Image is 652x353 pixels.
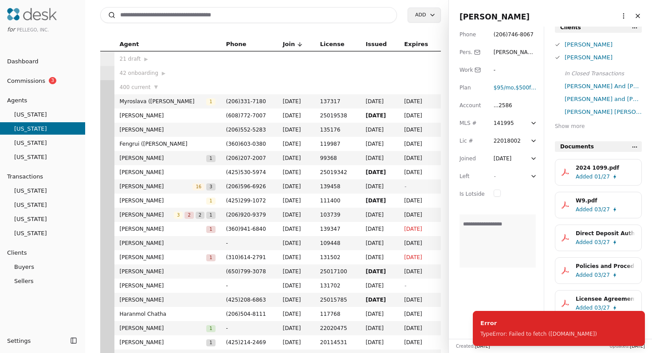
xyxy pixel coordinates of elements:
span: [DATE] [365,225,393,233]
span: - [494,173,495,179]
div: [PERSON_NAME] And [PERSON_NAME] [565,81,642,91]
span: ( 206 ) 596 - 6926 [226,183,266,190]
span: ( 206 ) 504 - 8111 [226,311,266,317]
span: 1 [206,325,215,332]
span: - [226,281,272,290]
span: [DATE] [283,182,310,191]
span: 2 [185,212,193,219]
span: Added [576,205,593,214]
span: , [494,85,516,91]
span: 131702 [320,281,355,290]
div: [PERSON_NAME] [PERSON_NAME] And [PERSON_NAME] [565,107,642,116]
span: ( 650 ) 799 - 3078 [226,268,266,275]
button: Direct Deposit Authorization.pdfAdded03/27 [555,225,642,251]
span: $95 /mo [494,85,514,91]
span: 119987 [320,140,355,148]
span: [DATE] [365,168,393,177]
span: [DATE] [404,295,435,304]
span: ( 425 ) 214 - 2469 [226,339,266,345]
div: Is Lotside [460,190,485,198]
span: [PERSON_NAME] [120,125,216,134]
span: [DATE] [283,338,310,347]
div: 2024 1099.pdf [576,163,635,172]
button: Licensee Agreement.pdfAdded03/27 [555,290,642,317]
span: ( 608 ) 772 - 7007 [226,112,266,119]
div: 141995 [494,119,528,128]
span: [DATE] [283,168,310,177]
span: [DATE] [365,154,393,163]
span: [PERSON_NAME] [120,168,216,177]
span: [PERSON_NAME][EMAIL_ADDRESS][DOMAIN_NAME] [494,49,537,82]
span: [DATE] [365,267,393,276]
span: [DATE] [365,310,393,318]
span: [DATE] [404,154,435,163]
span: ( 425 ) 208 - 6863 [226,297,266,303]
span: [DATE] [404,140,435,148]
div: TypeError: Failed to fetch ([DOMAIN_NAME]) [480,330,597,338]
span: - [404,283,406,289]
span: [DATE] [283,239,310,248]
span: [DATE] [404,111,435,120]
span: ( 206 ) 920 - 9379 [226,212,266,218]
span: 131502 [320,253,355,262]
div: Lic # [460,136,485,145]
span: [PERSON_NAME] [120,210,174,219]
span: [DATE] [404,168,435,177]
span: 25019538 [320,111,355,120]
span: 1 [206,155,215,162]
span: [DATE] [365,182,393,191]
span: [DATE] [404,310,435,318]
button: 1 [206,338,215,347]
span: 2 [196,212,204,219]
button: 1 [206,97,215,106]
span: 25015785 [320,295,355,304]
span: [DATE] [365,295,393,304]
span: [PERSON_NAME] [120,295,216,304]
span: 139347 [320,225,355,233]
span: Expires [404,39,428,49]
span: 103739 [320,210,355,219]
button: Add [408,8,440,23]
span: [DATE] [404,97,435,106]
span: [DATE] [404,267,435,276]
span: 16 [192,183,204,190]
span: [DATE] [365,125,393,134]
span: [PERSON_NAME] [120,154,207,163]
span: 03/27 [594,271,610,279]
span: ( 360 ) 941 - 6840 [226,226,266,232]
span: 135176 [320,125,355,134]
button: 3 [206,182,215,191]
span: - [226,324,272,333]
span: [DATE] [404,338,435,347]
span: [DATE] [404,225,435,233]
span: 03/27 [594,303,610,312]
span: [DATE] [283,281,310,290]
span: [DATE] [365,281,393,290]
span: Phone [226,39,247,49]
button: 16 [192,182,204,191]
span: Added [576,271,593,279]
button: Settings [4,334,67,348]
span: ( 425 ) 530 - 5974 [226,169,266,175]
span: Haranmol Chatha [120,310,216,318]
span: [PERSON_NAME] [120,111,216,120]
div: Pers. [460,48,485,57]
div: Plan [460,83,485,92]
span: [DATE] [365,97,393,106]
span: [PERSON_NAME] [120,225,207,233]
div: W9.pdf [576,196,635,205]
span: [DATE] [283,111,310,120]
span: 109448 [320,239,355,248]
div: MLS # [460,119,485,128]
span: [DATE] [365,239,393,248]
span: [DATE] [365,140,393,148]
span: [PERSON_NAME] [120,182,193,191]
span: ( 425 ) 299 - 1072 [226,198,266,204]
span: [DATE] [283,196,310,205]
span: [DATE] [283,295,310,304]
span: [PERSON_NAME] [120,324,207,333]
span: 1 [206,98,215,105]
span: 03/27 [594,205,610,214]
div: Licensee Agreement.pdf [576,295,635,303]
span: ▶ [162,70,165,78]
